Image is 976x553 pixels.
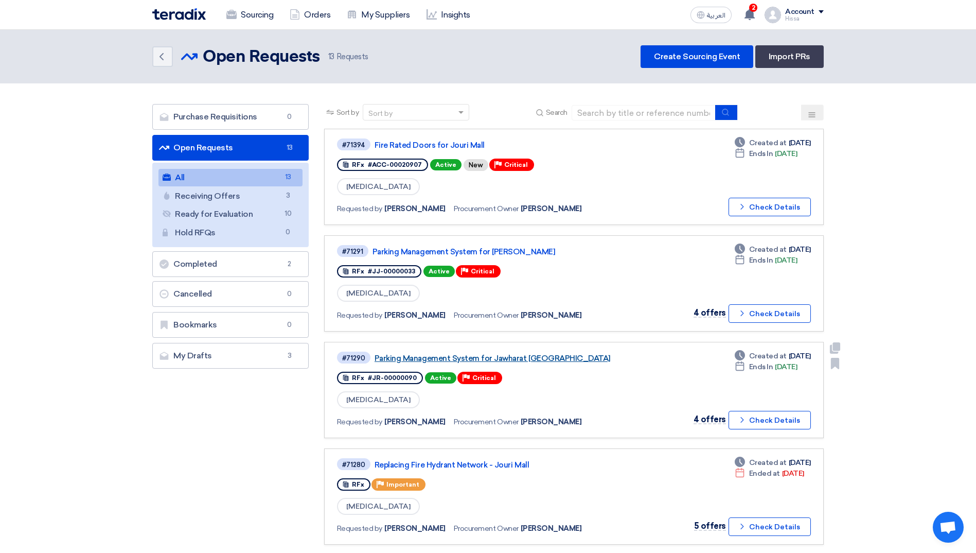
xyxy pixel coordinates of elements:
span: Created at [749,137,787,148]
a: All [158,169,303,186]
button: Check Details [729,517,811,536]
div: Hissa [785,16,824,22]
span: Created at [749,457,787,468]
a: Fire Rated Doors for Jouri Mall [375,141,632,150]
span: Critical [472,374,496,382]
span: Created at [749,351,787,361]
button: العربية [690,7,732,23]
span: 4 offers [694,414,726,424]
span: [PERSON_NAME] [384,203,446,214]
button: Check Details [729,411,811,429]
span: Ends In [749,361,773,372]
img: Teradix logo [152,8,206,20]
input: Search by title or reference number [572,105,716,120]
a: Receiving Offers [158,187,303,205]
span: Search [546,107,567,118]
div: [DATE] [735,351,811,361]
span: Ends In [749,148,773,159]
span: Sort by [336,107,359,118]
span: Critical [504,161,528,168]
span: #ACC-00020907 [368,161,422,168]
span: Requests [328,51,368,63]
span: Requested by [337,310,382,321]
a: Purchase Requisitions0 [152,104,309,130]
span: Requested by [337,203,382,214]
button: Check Details [729,198,811,216]
span: [PERSON_NAME] [384,310,446,321]
span: [MEDICAL_DATA] [337,285,420,302]
button: Check Details [729,304,811,323]
div: [DATE] [735,148,797,159]
span: Active [430,159,462,170]
a: Completed2 [152,251,309,277]
div: #71394 [342,142,365,148]
span: العربية [707,12,725,19]
div: Sort by [368,108,393,119]
a: Bookmarks0 [152,312,309,338]
a: Hold RFQs [158,224,303,241]
a: Sourcing [218,4,281,26]
span: 3 [282,191,294,201]
span: 4 offers [694,308,726,318]
span: [MEDICAL_DATA] [337,178,420,195]
span: [MEDICAL_DATA] [337,391,420,408]
div: [DATE] [735,361,797,372]
span: 10 [282,209,294,219]
span: Created at [749,244,787,255]
span: [PERSON_NAME] [384,417,446,427]
span: Procurement Owner [454,310,519,321]
span: 0 [283,320,296,330]
a: Insights [418,4,478,26]
span: Requested by [337,523,382,534]
span: Procurement Owner [454,417,519,427]
span: [PERSON_NAME] [521,310,582,321]
span: RFx [352,481,364,488]
span: Critical [471,268,494,275]
span: [PERSON_NAME] [521,203,582,214]
span: #JR-00000090 [368,374,417,382]
a: Replacing Fire Hydrant Network - Jouri Mall [375,460,632,470]
span: [PERSON_NAME] [384,523,446,534]
a: Parking Management System for Jawharat [GEOGRAPHIC_DATA] [375,354,632,363]
a: Orders [281,4,339,26]
span: Active [425,372,456,384]
span: RFx [352,161,364,168]
div: [DATE] [735,255,797,266]
span: 0 [283,112,296,122]
span: Ended at [749,468,780,479]
a: Parking Management System for [PERSON_NAME] [372,247,630,256]
div: Account [785,8,814,16]
span: 0 [282,227,294,238]
span: Procurement Owner [454,523,519,534]
span: 13 [282,172,294,183]
img: profile_test.png [765,7,781,23]
span: #JJ-00000033 [368,268,415,275]
span: 13 [328,52,334,61]
a: My Drafts3 [152,343,309,369]
div: New [464,159,488,171]
div: [DATE] [735,244,811,255]
a: Create Sourcing Event [641,45,753,68]
span: 3 [283,351,296,361]
div: #71290 [342,355,365,361]
div: [DATE] [735,457,811,468]
div: Open chat [933,512,964,543]
div: #71280 [342,461,365,468]
span: 0 [283,289,296,299]
a: Ready for Evaluation [158,205,303,223]
span: 2 [283,259,296,269]
span: 5 offers [694,521,726,531]
span: [PERSON_NAME] [521,417,582,427]
span: RFx [352,374,364,382]
h2: Open Requests [203,47,320,67]
span: Procurement Owner [454,203,519,214]
span: 2 [749,4,757,12]
a: Import PRs [755,45,824,68]
a: Cancelled0 [152,281,309,307]
span: [PERSON_NAME] [521,523,582,534]
span: RFx [352,268,364,275]
a: My Suppliers [339,4,418,26]
span: Ends In [749,255,773,266]
a: Open Requests13 [152,135,309,161]
div: [DATE] [735,468,804,479]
